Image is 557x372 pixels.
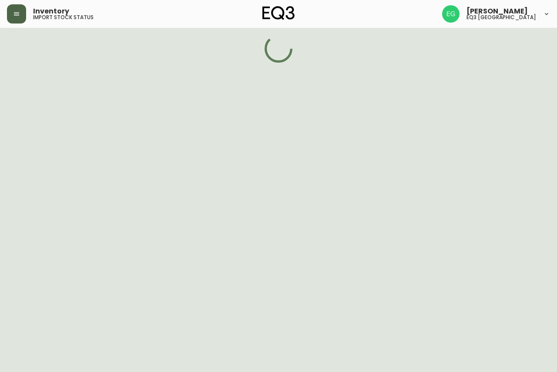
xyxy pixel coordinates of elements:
[33,8,69,15] span: Inventory
[442,5,460,23] img: db11c1629862fe82d63d0774b1b54d2b
[262,6,295,20] img: logo
[33,15,94,20] h5: import stock status
[466,8,528,15] span: [PERSON_NAME]
[466,15,536,20] h5: eq3 [GEOGRAPHIC_DATA]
